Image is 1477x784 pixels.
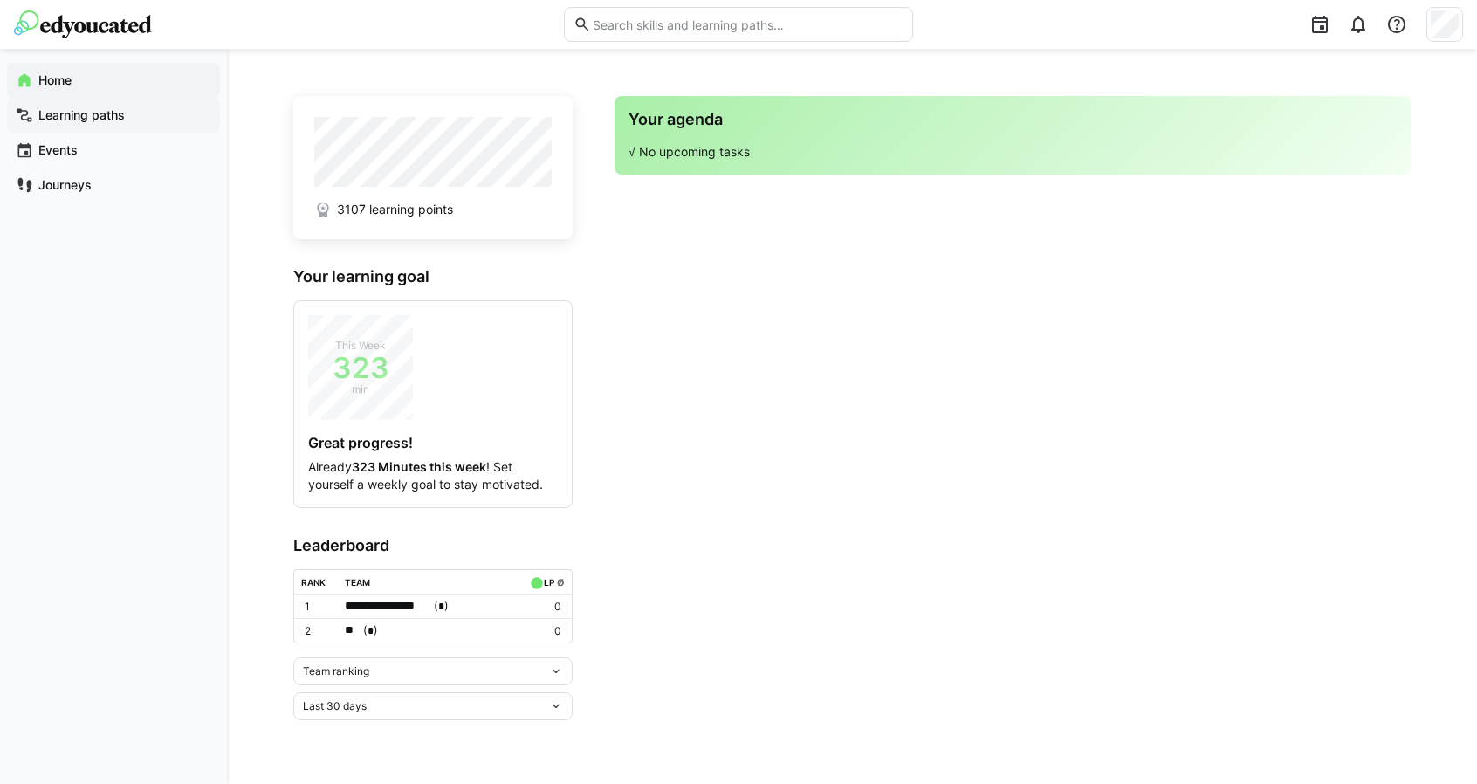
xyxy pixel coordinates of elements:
[305,624,331,638] p: 2
[301,577,326,588] div: Rank
[308,434,558,451] h4: Great progress!
[305,600,331,614] p: 1
[434,597,449,616] span: ( )
[345,577,370,588] div: Team
[526,624,561,638] p: 0
[629,143,1397,161] p: √ No upcoming tasks
[544,577,554,588] div: LP
[303,699,367,713] span: Last 30 days
[557,574,565,588] a: ø
[337,201,453,218] span: 3107 learning points
[363,622,378,640] span: ( )
[629,110,1397,129] h3: Your agenda
[293,536,573,555] h3: Leaderboard
[526,600,561,614] p: 0
[352,459,486,474] strong: 323 Minutes this week
[591,17,903,32] input: Search skills and learning paths…
[303,664,369,678] span: Team ranking
[308,458,558,493] p: Already ! Set yourself a weekly goal to stay motivated.
[293,267,573,286] h3: Your learning goal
